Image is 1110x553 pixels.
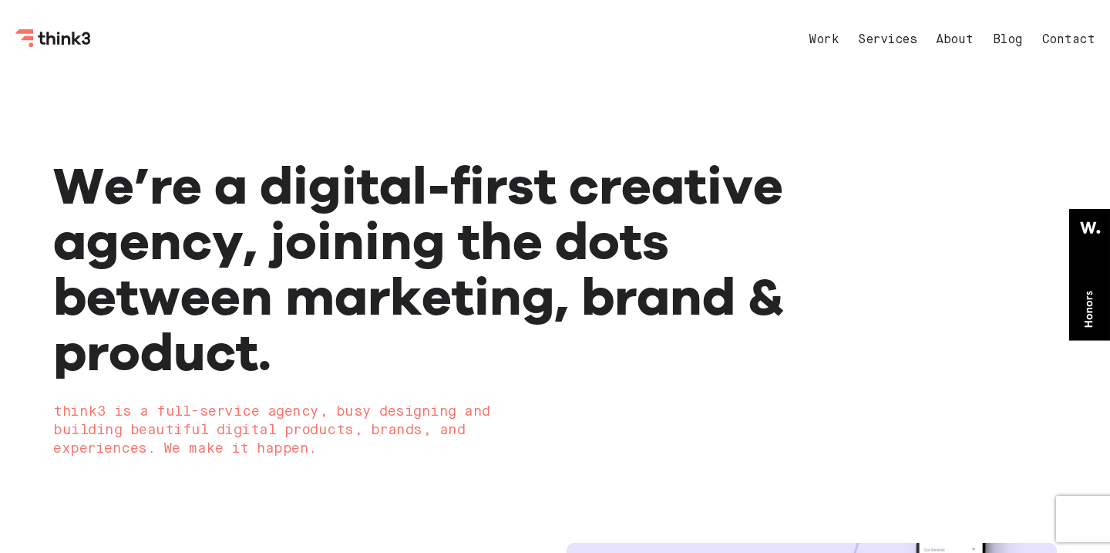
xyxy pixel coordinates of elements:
[53,268,856,324] div: between marketing, brand &
[53,403,856,421] div: think3 is a full-service agency, busy designing and
[53,440,856,458] div: experiences. We make it happen.
[858,34,917,46] a: Services
[936,34,974,46] a: About
[15,35,92,50] a: Think3 Logo
[53,324,856,379] div: product.
[1042,34,1095,46] a: Contact
[993,34,1023,46] a: Blog
[53,213,856,268] div: agency, joining the dots
[53,157,856,213] div: We’re a digital-first creative
[809,34,839,46] a: Work
[53,421,856,440] div: building beautiful digital products, brands, and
